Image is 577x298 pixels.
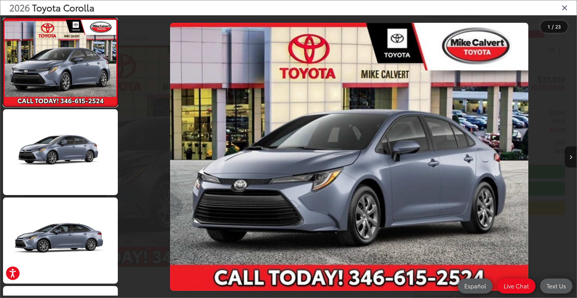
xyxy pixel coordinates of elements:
span: Text Us [544,282,569,290]
a: Español [458,278,493,293]
a: Live Chat [497,278,536,293]
span: Español [461,282,489,290]
span: / [551,25,554,29]
img: 2026 Toyota Corolla LE [170,23,528,291]
i: Close gallery [562,4,568,11]
span: 23 [555,23,561,30]
img: 2026 Toyota Corolla LE [3,20,117,105]
div: 2026 Toyota Corolla LE 0 [122,23,577,291]
button: Next image [565,146,577,167]
img: 2026 Toyota Corolla LE [2,197,119,284]
img: 2026 Toyota Corolla LE [2,108,119,196]
span: 2026 [9,1,30,14]
a: Text Us [540,278,572,293]
span: Toyota Corolla [32,1,94,14]
span: Live Chat [501,282,532,290]
span: 1 [548,23,550,30]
